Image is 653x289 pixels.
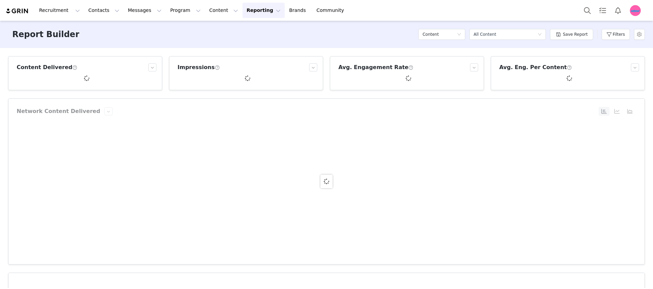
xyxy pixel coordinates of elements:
a: Tasks [595,3,610,18]
a: Community [313,3,351,18]
button: Profile [626,5,648,16]
h3: Impressions [178,63,220,71]
button: Notifications [610,3,625,18]
img: fd1cbe3e-7938-4636-b07e-8de74aeae5d6.jpg [630,5,641,16]
h3: Avg. Eng. Per Content [499,63,572,71]
h3: Content Delivered [17,63,78,71]
div: All Content [473,29,496,39]
a: Brands [285,3,312,18]
button: Save Report [550,29,593,40]
h5: Content [422,29,439,39]
button: Recruitment [35,3,84,18]
button: Messages [124,3,166,18]
button: Content [205,3,242,18]
h3: Report Builder [12,28,79,41]
button: Filters [602,29,630,40]
button: Program [166,3,205,18]
img: grin logo [5,8,29,14]
button: Reporting [242,3,285,18]
h3: Avg. Engagement Rate [338,63,414,71]
i: icon: down [457,32,461,37]
button: Contacts [84,3,123,18]
button: Search [580,3,595,18]
i: icon: down [538,32,542,37]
